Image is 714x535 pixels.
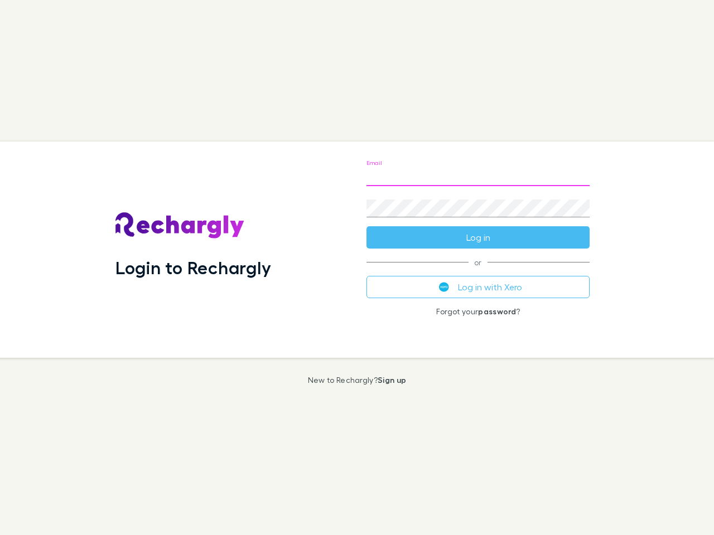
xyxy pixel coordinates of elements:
[378,375,406,385] a: Sign up
[676,497,703,524] iframe: Intercom live chat
[366,262,590,262] span: or
[439,282,449,292] img: Xero's logo
[366,307,590,316] p: Forgot your ?
[366,226,590,249] button: Log in
[366,276,590,298] button: Log in with Xero
[478,307,516,316] a: password
[115,257,271,278] h1: Login to Rechargly
[308,376,407,385] p: New to Rechargly?
[115,212,245,239] img: Rechargly's Logo
[366,159,382,167] label: Email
